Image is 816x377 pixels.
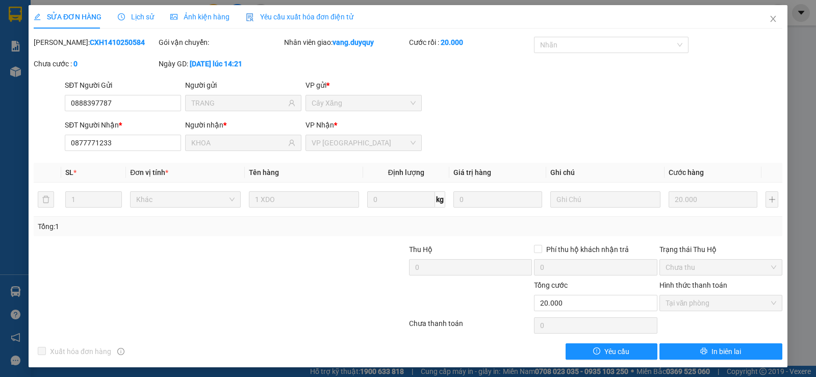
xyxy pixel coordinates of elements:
span: VP Sài Gòn [312,135,416,150]
div: SĐT Người Gửi [65,80,181,91]
input: 0 [453,191,542,208]
span: edit [34,13,41,20]
input: Tên người nhận [191,137,286,148]
span: Cước hàng [669,168,704,177]
div: Chưa cước : [34,58,157,69]
div: Tổng: 1 [38,221,316,232]
div: VP gửi [305,80,422,91]
span: user [288,139,295,146]
div: SĐT Người Nhận [65,119,181,131]
span: Cây Xăng [312,95,416,111]
label: Hình thức thanh toán [659,281,727,289]
span: In biên lai [711,346,741,357]
span: Thu Hộ [409,245,432,254]
span: Chưa thu [666,260,776,275]
div: Trạng thái Thu Hộ [659,244,782,255]
div: [PERSON_NAME]: [34,37,157,48]
span: user [288,99,295,107]
div: Cước rồi : [409,37,532,48]
b: vang.duyquy [333,38,374,46]
span: info-circle [117,348,124,355]
div: Gói vận chuyển: [159,37,282,48]
span: Yêu cầu [604,346,629,357]
span: Tên hàng [249,168,279,177]
span: Ảnh kiện hàng [170,13,229,21]
input: 0 [669,191,757,208]
span: exclamation-circle [593,347,600,356]
div: Người gửi [185,80,301,91]
span: close [769,15,777,23]
span: clock-circle [118,13,125,20]
span: Lịch sử [118,13,154,21]
div: Nhân viên giao: [284,37,407,48]
span: Phí thu hộ khách nhận trả [542,244,633,255]
b: 20.000 [441,38,463,46]
span: kg [435,191,445,208]
b: [DATE] lúc 14:21 [190,60,242,68]
span: VP Nhận [305,121,334,129]
span: printer [700,347,707,356]
input: Ghi Chú [550,191,660,208]
span: picture [170,13,177,20]
b: CXH1410250584 [90,38,145,46]
span: Khác [136,192,234,207]
b: 0 [73,60,78,68]
input: Tên người gửi [191,97,286,109]
input: VD: Bàn, Ghế [249,191,359,208]
span: Giá trị hàng [453,168,491,177]
button: Close [759,5,787,34]
div: Ngày GD: [159,58,282,69]
span: Tổng cước [534,281,568,289]
th: Ghi chú [546,163,665,183]
span: Yêu cầu xuất hóa đơn điện tử [246,13,353,21]
img: icon [246,13,254,21]
div: Chưa thanh toán [408,318,533,336]
button: printerIn biên lai [659,343,782,360]
span: SL [65,168,73,177]
button: plus [766,191,778,208]
span: Đơn vị tính [130,168,168,177]
span: Định lượng [388,168,424,177]
button: delete [38,191,54,208]
span: SỬA ĐƠN HÀNG [34,13,101,21]
span: Xuất hóa đơn hàng [46,346,115,357]
div: Người nhận [185,119,301,131]
button: exclamation-circleYêu cầu [566,343,657,360]
span: Tại văn phòng [666,295,776,311]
